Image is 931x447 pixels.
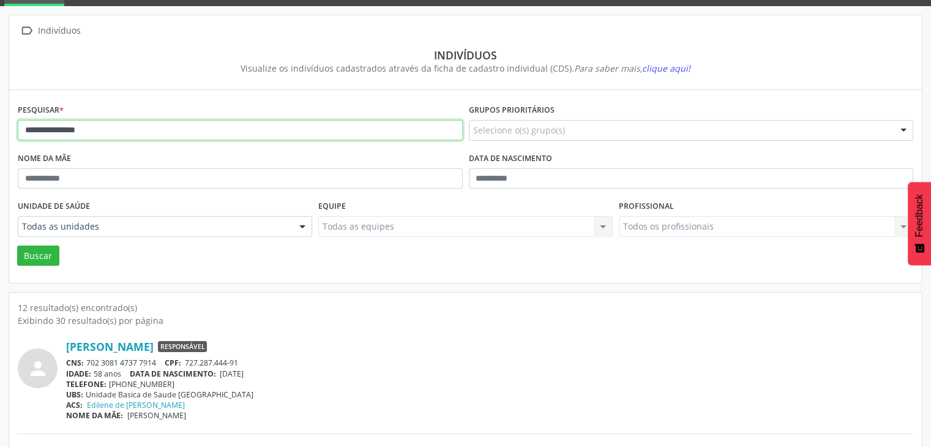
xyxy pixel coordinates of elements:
span: UBS: [66,389,83,400]
span: clique aqui! [642,62,690,74]
button: Feedback - Mostrar pesquisa [908,182,931,265]
span: Selecione o(s) grupo(s) [473,124,565,137]
label: Profissional [619,197,674,216]
span: Todas as unidades [22,220,287,233]
i: person [27,358,49,380]
div: Visualize os indivíduos cadastrados através da ficha de cadastro individual (CDS). [26,62,905,75]
span: NOME DA MÃE: [66,410,123,421]
label: Grupos prioritários [469,101,555,120]
span: Responsável [158,341,207,352]
a:  Indivíduos [18,22,83,40]
div: Indivíduos [36,22,83,40]
button: Buscar [17,246,59,266]
label: Pesquisar [18,101,64,120]
span: CNS: [66,358,84,368]
label: Unidade de saúde [18,197,90,216]
span: Feedback [914,194,925,237]
div: Indivíduos [26,48,905,62]
div: Unidade Basica de Saude [GEOGRAPHIC_DATA] [66,389,913,400]
span: CPF: [165,358,181,368]
span: TELEFONE: [66,379,107,389]
div: 702 3081 4737 7914 [66,358,913,368]
span: [PERSON_NAME] [127,410,186,421]
label: Equipe [318,197,346,216]
div: Exibindo 30 resultado(s) por página [18,314,913,327]
a: Edilene de [PERSON_NAME] [87,400,185,410]
span: IDADE: [66,369,91,379]
div: 58 anos [66,369,913,379]
div: 12 resultado(s) encontrado(s) [18,301,913,314]
i: Para saber mais, [574,62,690,74]
i:  [18,22,36,40]
span: ACS: [66,400,83,410]
label: Data de nascimento [469,149,552,168]
span: [DATE] [220,369,244,379]
a: [PERSON_NAME] [66,340,154,353]
label: Nome da mãe [18,149,71,168]
span: 727.287.444-91 [185,358,238,368]
div: [PHONE_NUMBER] [66,379,913,389]
span: DATA DE NASCIMENTO: [130,369,216,379]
